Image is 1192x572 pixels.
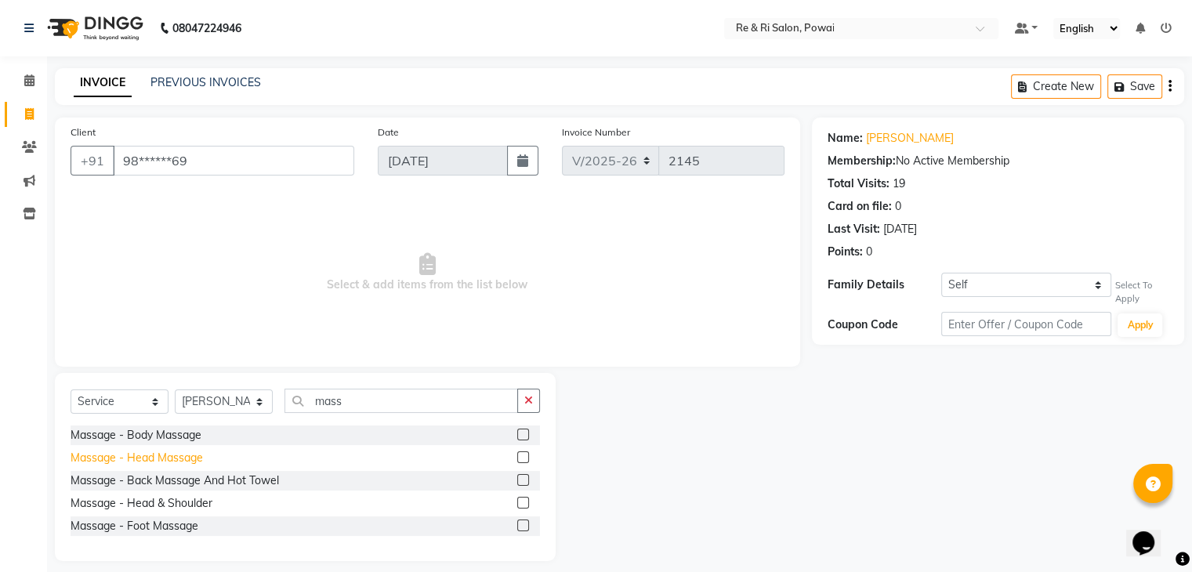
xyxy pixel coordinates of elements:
[284,389,518,413] input: Search or Scan
[1107,74,1162,99] button: Save
[828,176,889,192] div: Total Visits:
[40,6,147,50] img: logo
[150,75,261,89] a: PREVIOUS INVOICES
[828,317,941,333] div: Coupon Code
[378,125,399,139] label: Date
[828,198,892,215] div: Card on file:
[1118,313,1162,337] button: Apply
[941,312,1112,336] input: Enter Offer / Coupon Code
[71,125,96,139] label: Client
[71,472,279,489] div: Massage - Back Massage And Hot Towel
[562,125,630,139] label: Invoice Number
[828,277,941,293] div: Family Details
[71,518,198,534] div: Massage - Foot Massage
[828,221,880,237] div: Last Visit:
[1114,279,1168,306] div: Select To Apply
[866,244,872,260] div: 0
[828,130,863,147] div: Name:
[113,146,354,176] input: Search by Name/Mobile/Email/Code
[893,176,905,192] div: 19
[71,146,114,176] button: +91
[883,221,917,237] div: [DATE]
[71,495,212,512] div: Massage - Head & Shoulder
[71,427,201,443] div: Massage - Body Massage
[828,153,896,169] div: Membership:
[1126,509,1176,556] iframe: chat widget
[1011,74,1101,99] button: Create New
[71,450,203,466] div: Massage - Head Massage
[71,194,784,351] span: Select & add items from the list below
[172,6,241,50] b: 08047224946
[895,198,901,215] div: 0
[866,130,954,147] a: [PERSON_NAME]
[828,153,1168,169] div: No Active Membership
[74,69,132,97] a: INVOICE
[828,244,863,260] div: Points:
